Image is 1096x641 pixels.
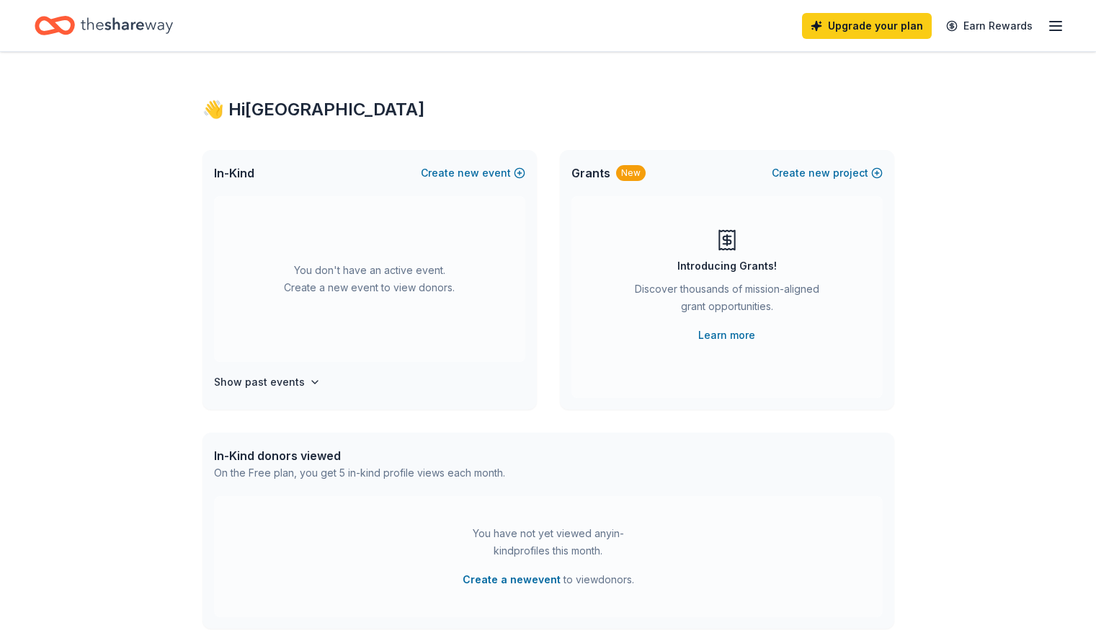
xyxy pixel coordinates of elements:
button: Createnewevent [421,164,525,182]
div: New [616,165,646,181]
div: You have not yet viewed any in-kind profiles this month. [458,525,638,560]
a: Upgrade your plan [802,13,932,39]
div: 👋 Hi [GEOGRAPHIC_DATA] [202,98,894,121]
button: Show past events [214,373,321,391]
span: In-Kind [214,164,254,182]
div: Introducing Grants! [677,257,777,275]
button: Createnewproject [772,164,883,182]
div: In-Kind donors viewed [214,447,505,464]
h4: Show past events [214,373,305,391]
span: new [458,164,479,182]
span: Grants [571,164,610,182]
div: You don't have an active event. Create a new event to view donors. [214,196,525,362]
button: Create a newevent [463,571,561,588]
a: Learn more [698,327,755,344]
a: Earn Rewards [937,13,1041,39]
div: Discover thousands of mission-aligned grant opportunities. [629,280,825,321]
span: to view donors . [463,571,634,588]
div: On the Free plan, you get 5 in-kind profile views each month. [214,464,505,482]
span: new [808,164,830,182]
a: Home [35,9,173,43]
